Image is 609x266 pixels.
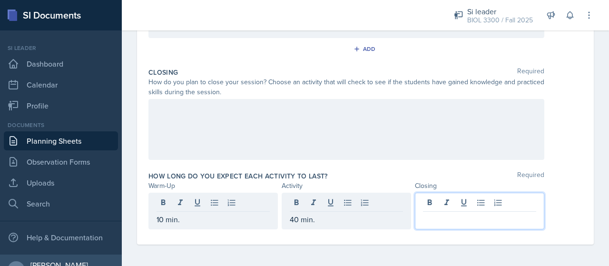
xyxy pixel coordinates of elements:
label: How long do you expect each activity to last? [148,171,328,181]
div: Si leader [4,44,118,52]
div: BIOL 3300 / Fall 2025 [467,15,533,25]
a: Profile [4,96,118,115]
div: How do you plan to close your session? Choose an activity that will check to see if the students ... [148,77,544,97]
div: Help & Documentation [4,228,118,247]
a: Dashboard [4,54,118,73]
p: 40 min. [290,214,403,225]
a: Observation Forms [4,152,118,171]
label: Closing [148,68,178,77]
div: Activity [282,181,411,191]
a: Calendar [4,75,118,94]
div: Add [355,45,376,53]
div: Warm-Up [148,181,278,191]
a: Search [4,194,118,213]
div: Closing [415,181,544,191]
div: Si leader [467,6,533,17]
span: Required [517,68,544,77]
a: Uploads [4,173,118,192]
button: Add [350,42,381,56]
div: Documents [4,121,118,129]
p: 10 min. [157,214,270,225]
a: Planning Sheets [4,131,118,150]
span: Required [517,171,544,181]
